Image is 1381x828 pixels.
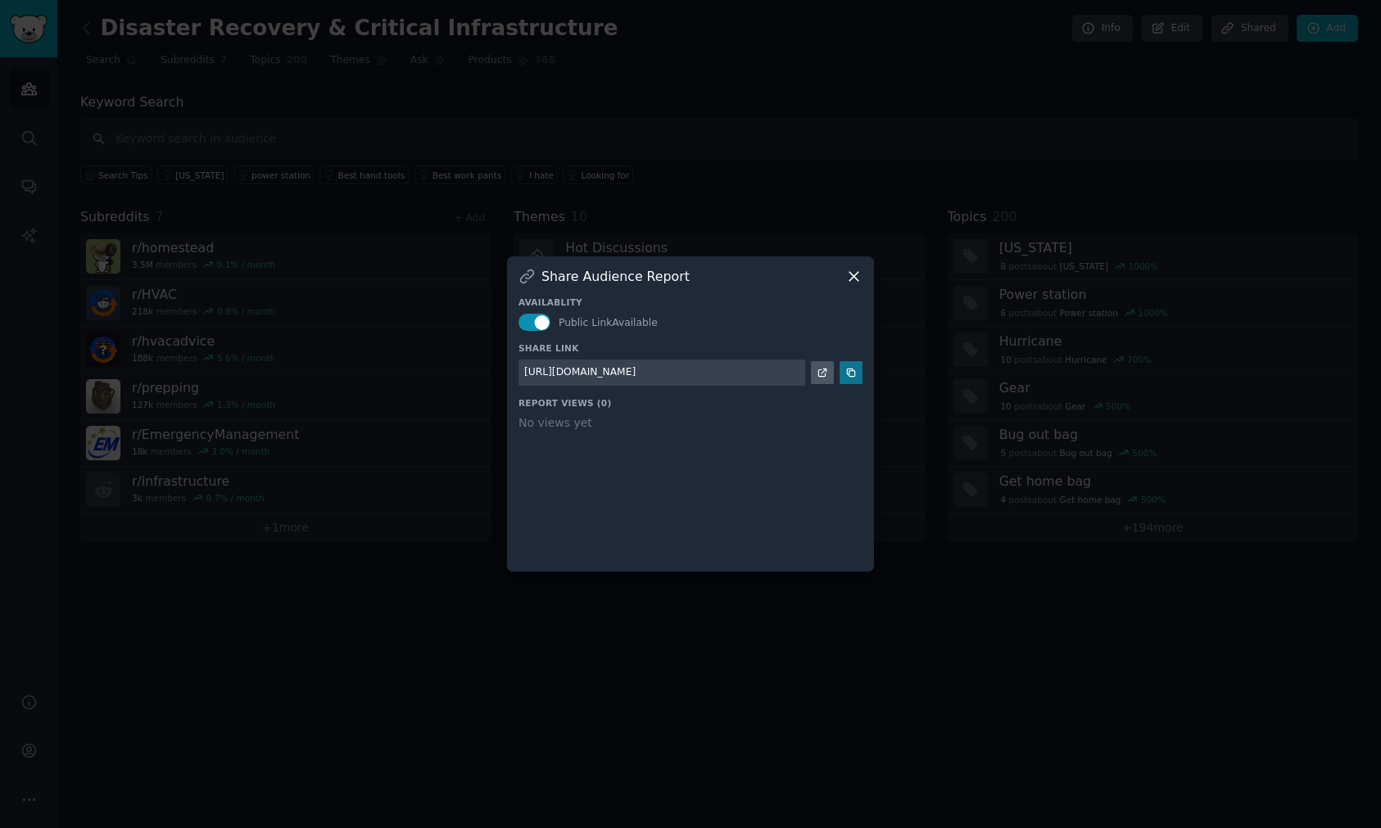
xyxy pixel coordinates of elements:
[559,317,658,328] span: Public Link Available
[524,365,636,380] div: [URL][DOMAIN_NAME]
[541,268,690,285] h3: Share Audience Report
[518,342,863,354] h3: Share Link
[518,296,863,308] h3: Availablity
[518,414,863,432] div: No views yet
[518,397,863,409] h3: Report Views ( 0 )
